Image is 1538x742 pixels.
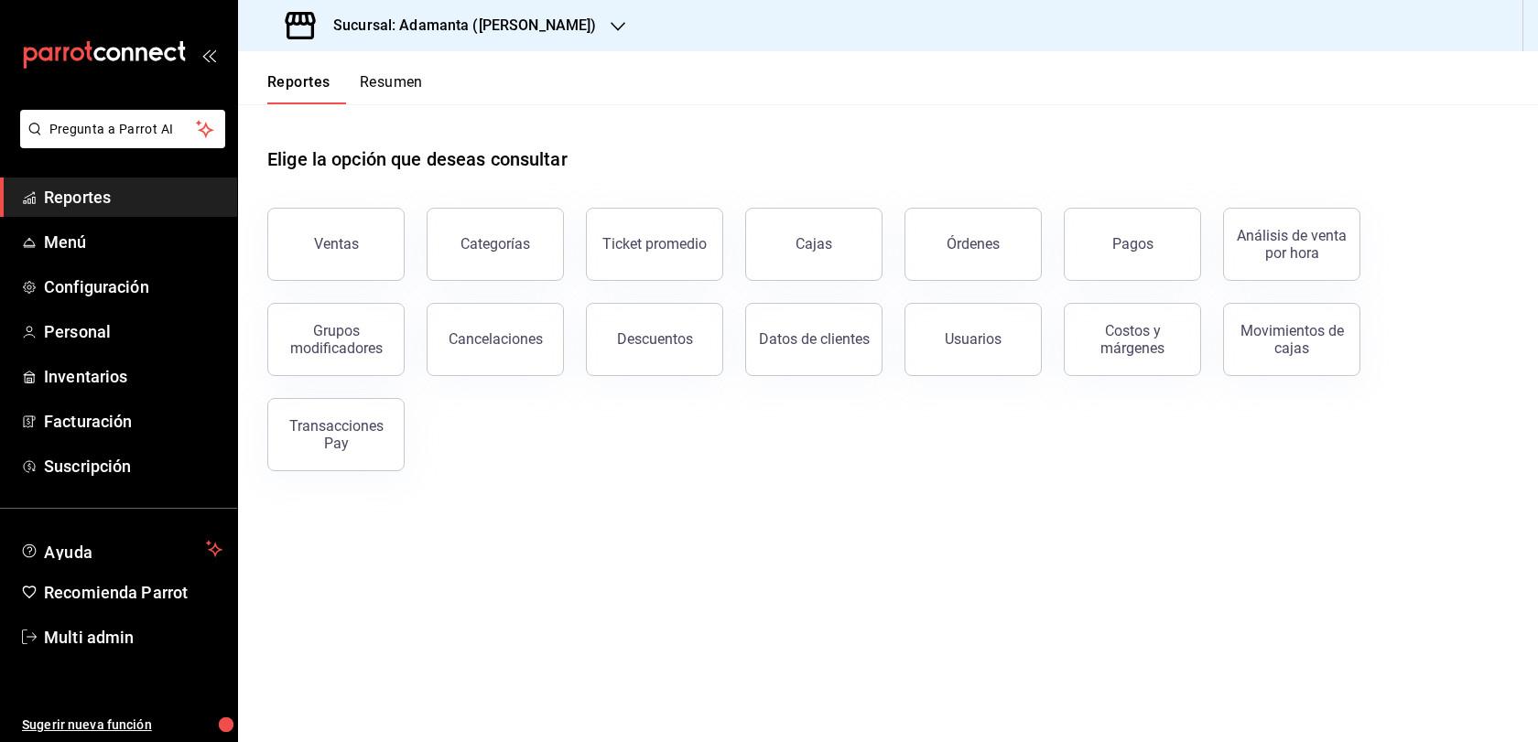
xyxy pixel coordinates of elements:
[1223,303,1360,376] button: Movimientos de cajas
[759,330,870,348] div: Datos de clientes
[427,208,564,281] button: Categorías
[586,208,723,281] button: Ticket promedio
[1112,235,1153,253] div: Pagos
[947,235,1000,253] div: Órdenes
[267,73,330,104] button: Reportes
[904,208,1042,281] button: Órdenes
[427,303,564,376] button: Cancelaciones
[617,330,693,348] div: Descuentos
[1223,208,1360,281] button: Análisis de venta por hora
[44,274,222,299] span: Configuración
[460,235,530,253] div: Categorías
[44,185,222,210] span: Reportes
[267,73,423,104] div: navigation tabs
[745,303,883,376] button: Datos de clientes
[1235,322,1348,357] div: Movimientos de cajas
[267,145,568,173] h1: Elige la opción que deseas consultar
[267,398,405,471] button: Transacciones Pay
[44,538,199,560] span: Ayuda
[449,330,543,348] div: Cancelaciones
[267,303,405,376] button: Grupos modificadores
[13,133,225,152] a: Pregunta a Parrot AI
[44,364,222,389] span: Inventarios
[1235,227,1348,262] div: Análisis de venta por hora
[201,48,216,62] button: open_drawer_menu
[904,303,1042,376] button: Usuarios
[319,15,596,37] h3: Sucursal: Adamanta ([PERSON_NAME])
[602,235,707,253] div: Ticket promedio
[44,319,222,344] span: Personal
[279,417,393,452] div: Transacciones Pay
[360,73,423,104] button: Resumen
[44,409,222,434] span: Facturación
[267,208,405,281] button: Ventas
[1064,208,1201,281] button: Pagos
[796,235,832,253] div: Cajas
[49,120,197,139] span: Pregunta a Parrot AI
[945,330,1002,348] div: Usuarios
[279,322,393,357] div: Grupos modificadores
[1076,322,1189,357] div: Costos y márgenes
[44,230,222,254] span: Menú
[22,715,222,735] span: Sugerir nueva función
[44,454,222,479] span: Suscripción
[314,235,359,253] div: Ventas
[44,625,222,650] span: Multi admin
[44,580,222,605] span: Recomienda Parrot
[20,110,225,148] button: Pregunta a Parrot AI
[586,303,723,376] button: Descuentos
[1064,303,1201,376] button: Costos y márgenes
[745,208,883,281] button: Cajas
